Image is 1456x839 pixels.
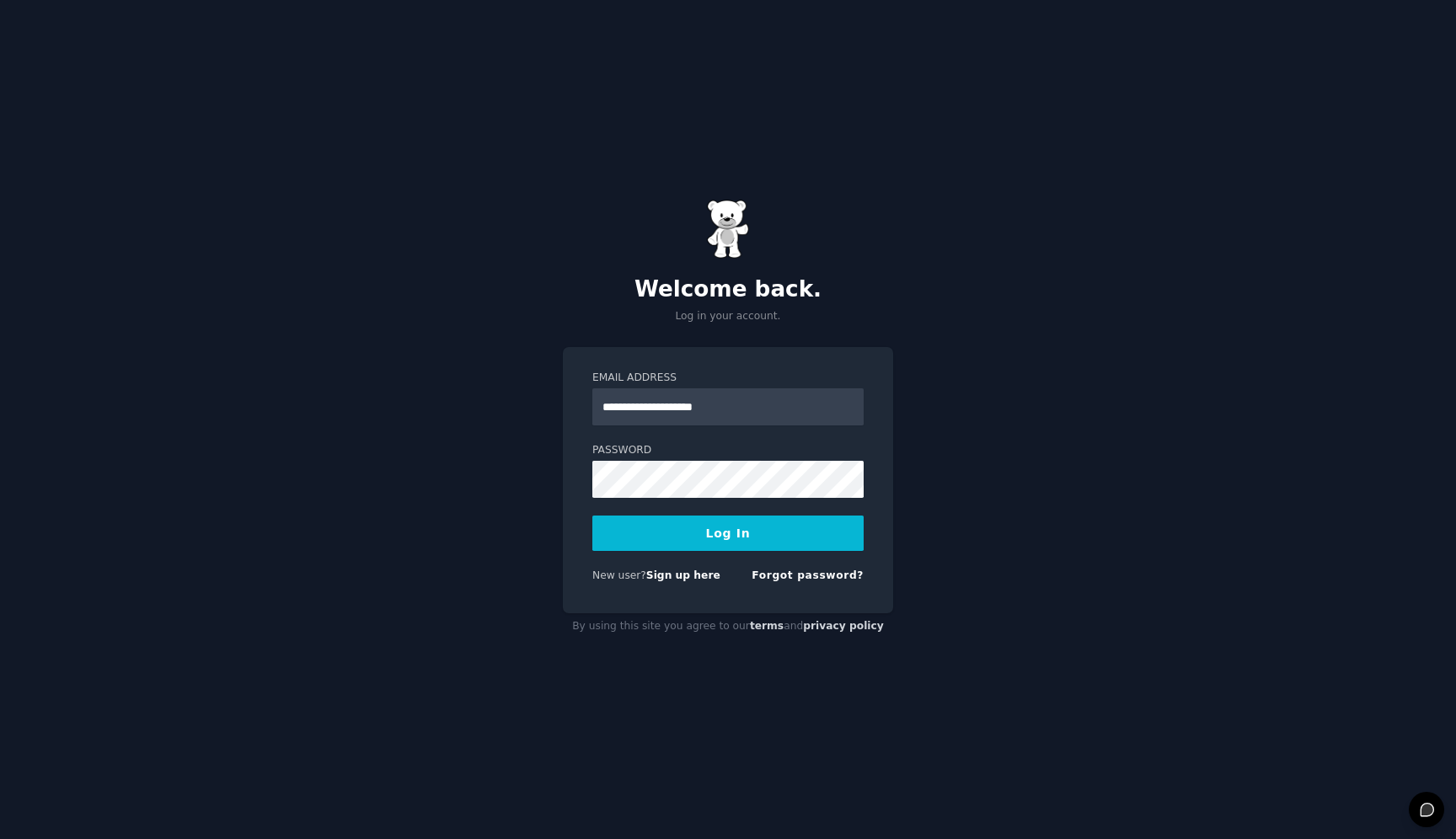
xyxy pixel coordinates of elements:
[563,276,893,303] h2: Welcome back.
[563,613,893,640] div: By using this site you agree to our and
[803,620,884,632] a: privacy policy
[646,569,720,581] a: Sign up here
[592,443,864,458] label: Password
[707,200,749,259] img: Gummy Bear
[563,309,893,324] p: Log in your account.
[592,569,646,581] span: New user?
[592,371,864,386] label: Email Address
[592,516,864,551] button: Log In
[752,569,864,581] a: Forgot password?
[750,620,784,632] a: terms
